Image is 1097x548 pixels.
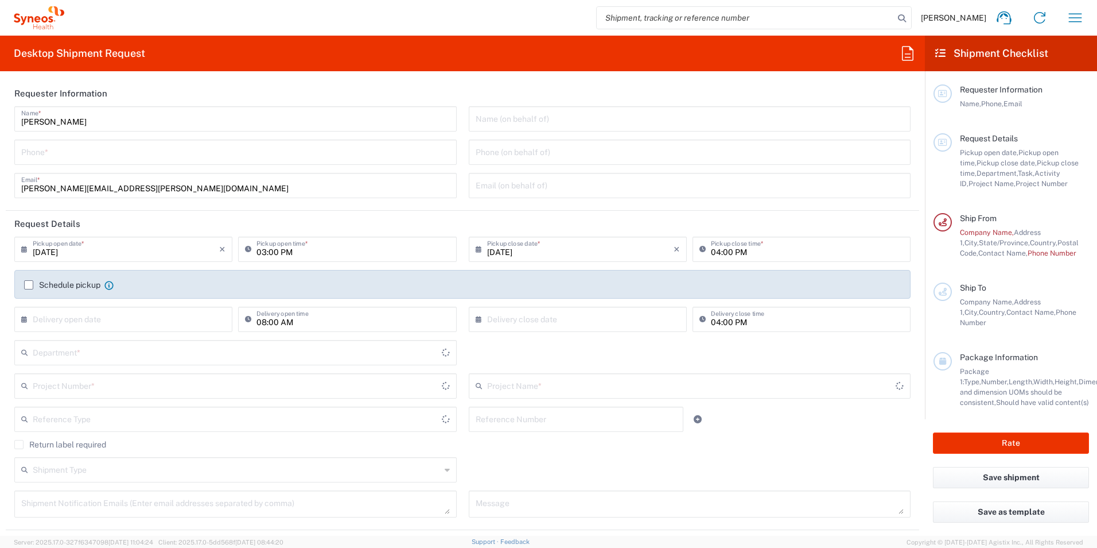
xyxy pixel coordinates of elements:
span: Pickup close date, [977,159,1037,167]
input: Shipment, tracking or reference number [597,7,894,29]
span: Contact Name, [1006,308,1056,317]
button: Save shipment [933,467,1089,488]
span: Ship From [960,214,997,223]
span: Ship To [960,283,986,292]
span: Should have valid content(s) [996,398,1089,407]
span: Type, [964,377,981,386]
span: Request Details [960,134,1018,143]
span: Package 1: [960,367,989,386]
span: Client: 2025.17.0-5dd568f [158,539,283,546]
span: Number, [981,377,1009,386]
span: Package Information [960,353,1038,362]
span: Pickup open date, [960,148,1018,157]
a: Feedback [500,538,530,545]
h2: Requester Information [14,88,107,99]
span: Requester Information [960,85,1042,94]
span: Company Name, [960,228,1014,237]
span: Server: 2025.17.0-327f6347098 [14,539,153,546]
span: Phone Number [1028,249,1076,257]
span: Height, [1055,377,1079,386]
h2: Desktop Shipment Request [14,47,145,60]
span: Copyright © [DATE]-[DATE] Agistix Inc., All Rights Reserved [907,537,1083,547]
span: Task, [1018,169,1034,177]
span: Project Number [1016,179,1068,188]
span: Project Name, [968,179,1016,188]
span: State/Province, [979,238,1030,247]
span: Phone, [981,99,1003,108]
button: Rate [933,433,1089,454]
span: Company Name, [960,298,1014,306]
span: Name, [960,99,981,108]
span: [PERSON_NAME] [921,13,986,23]
span: Width, [1033,377,1055,386]
h2: Shipment Checklist [935,47,1048,60]
button: Save as template [933,501,1089,523]
span: Length, [1009,377,1033,386]
span: Contact Name, [978,249,1028,257]
span: City, [964,308,979,317]
span: Email [1003,99,1022,108]
span: Country, [1030,238,1057,247]
label: Return label required [14,440,106,449]
span: [DATE] 08:44:20 [235,539,283,546]
h2: Request Details [14,218,80,230]
a: Support [472,538,500,545]
label: Schedule pickup [24,280,100,290]
span: [DATE] 11:04:24 [108,539,153,546]
span: City, [964,238,979,247]
i: × [219,240,225,258]
span: Country, [979,308,1006,317]
span: Department, [977,169,1018,177]
i: × [674,240,680,258]
a: Add Reference [690,411,706,427]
